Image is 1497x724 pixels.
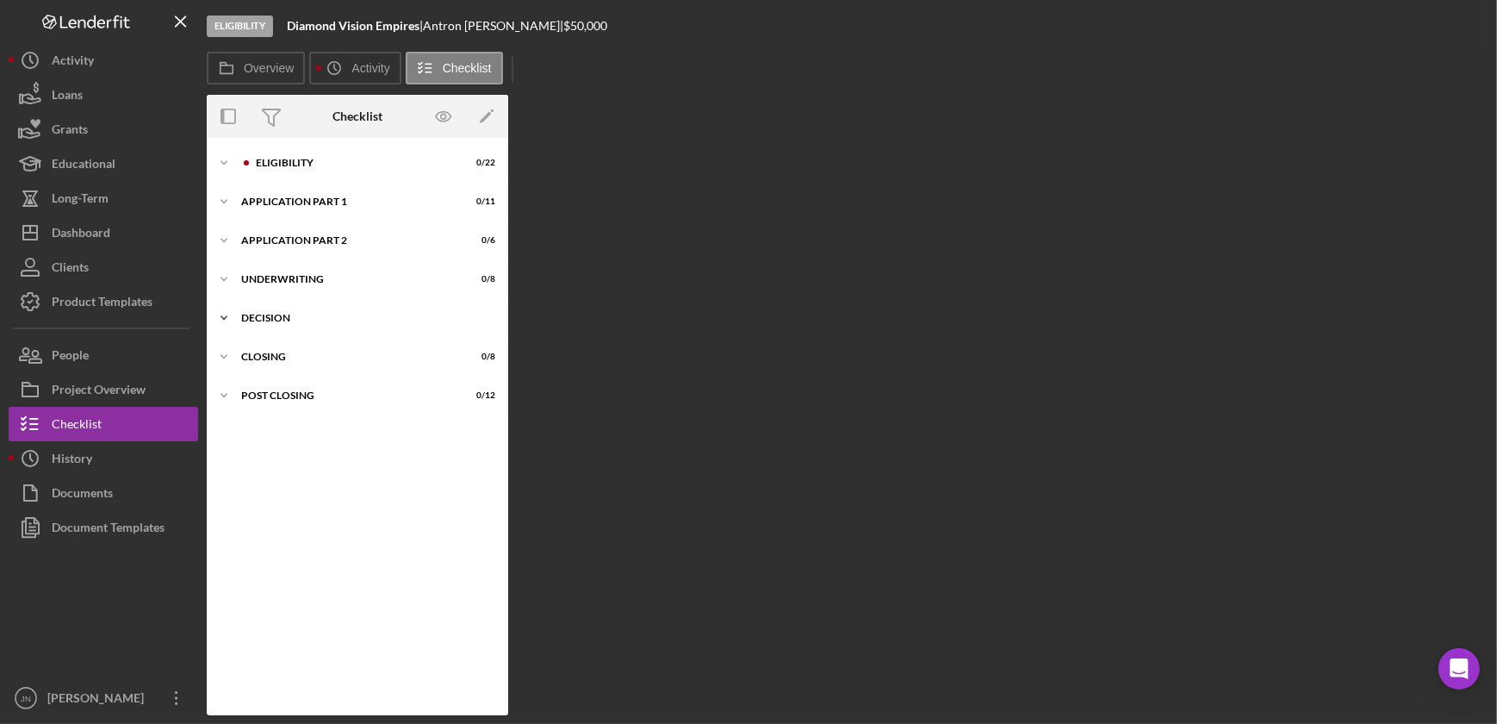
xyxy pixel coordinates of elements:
div: Dashboard [52,215,110,254]
div: Grants [52,112,88,151]
div: 0 / 6 [464,235,495,246]
label: Activity [351,61,389,75]
button: History [9,441,198,476]
button: Documents [9,476,198,510]
div: Checklist [52,407,102,446]
button: Loans [9,78,198,112]
div: Application Part 1 [241,197,452,207]
button: Clients [9,250,198,284]
div: Loans [52,78,83,116]
div: [PERSON_NAME] [43,681,155,720]
button: Educational [9,147,198,181]
label: Overview [244,61,294,75]
button: Dashboard [9,215,198,250]
button: Checklist [9,407,198,441]
div: Product Templates [52,284,152,323]
div: Eligibility [207,16,273,37]
div: 0 / 11 [464,197,495,207]
div: Post Closing [241,390,452,401]
div: History [52,441,92,480]
div: | [287,19,423,33]
div: People [52,338,89,377]
button: Long-Term [9,181,198,215]
div: Checklist [332,109,382,123]
div: Educational [52,147,115,185]
div: Project Overview [52,372,146,411]
button: Activity [9,43,198,78]
div: 0 / 22 [464,158,495,168]
button: Overview [207,52,305,84]
b: Diamond Vision Empires [287,18,419,33]
button: Grants [9,112,198,147]
div: Long-Term [52,181,109,220]
div: 0 / 12 [464,390,495,401]
div: 0 / 8 [464,274,495,284]
div: 0 / 8 [464,352,495,362]
button: Activity [309,52,401,84]
div: Activity [52,43,94,82]
label: Checklist [443,61,492,75]
div: Underwriting [241,274,452,284]
div: Application Part 2 [241,235,452,246]
div: Closing [241,352,452,362]
button: Document Templates [9,510,198,545]
button: Product Templates [9,284,198,319]
div: Document Templates [52,510,165,549]
div: Decision [241,313,487,323]
div: Open Intercom Messenger [1438,648,1480,690]
button: People [9,338,198,372]
button: JN[PERSON_NAME] [9,681,198,715]
span: $50,000 [563,18,607,33]
button: Checklist [406,52,503,84]
div: Clients [52,250,89,289]
div: Documents [52,476,113,515]
text: JN [21,694,31,703]
button: Project Overview [9,372,198,407]
div: Eligibility [256,158,452,168]
div: Antron [PERSON_NAME] | [423,19,563,33]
